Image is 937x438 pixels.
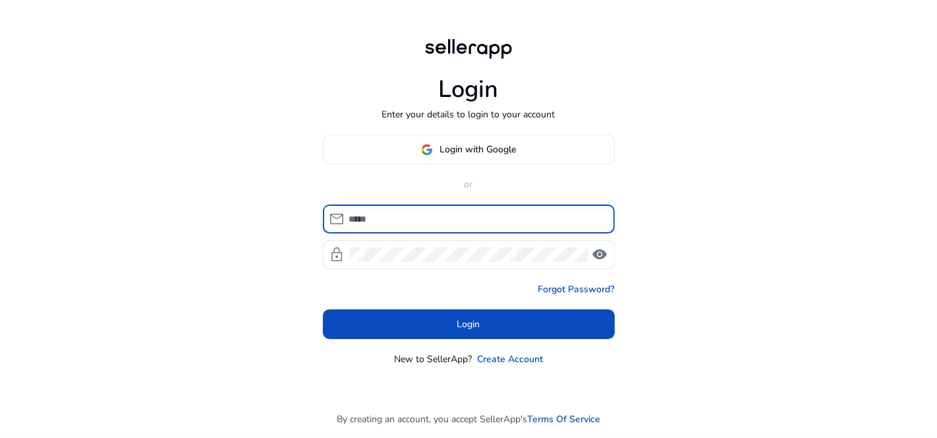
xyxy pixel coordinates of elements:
a: Forgot Password? [538,282,615,296]
span: mail [329,211,345,227]
p: Enter your details to login to your account [382,108,555,121]
h1: Login [439,75,499,104]
p: or [323,177,615,191]
button: Login with Google [323,135,615,164]
span: Login with Google [440,142,516,156]
button: Login [323,309,615,339]
a: Terms Of Service [527,412,600,426]
span: lock [329,247,345,263]
p: New to SellerApp? [394,352,472,366]
img: google-logo.svg [421,144,433,156]
a: Create Account [477,352,543,366]
span: Login [457,317,480,331]
span: visibility [592,247,608,263]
